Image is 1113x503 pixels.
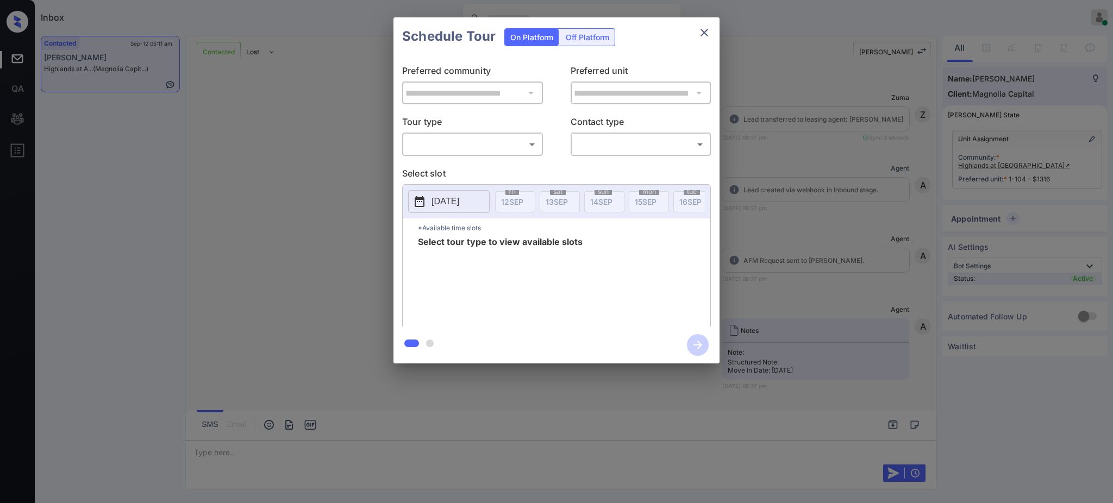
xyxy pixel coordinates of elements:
[408,190,490,213] button: [DATE]
[571,115,711,133] p: Contact type
[505,29,559,46] div: On Platform
[693,22,715,43] button: close
[432,195,459,208] p: [DATE]
[418,218,710,237] p: *Available time slots
[402,167,711,184] p: Select slot
[402,115,543,133] p: Tour type
[560,29,615,46] div: Off Platform
[402,64,543,81] p: Preferred community
[393,17,504,55] h2: Schedule Tour
[418,237,583,324] span: Select tour type to view available slots
[571,64,711,81] p: Preferred unit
